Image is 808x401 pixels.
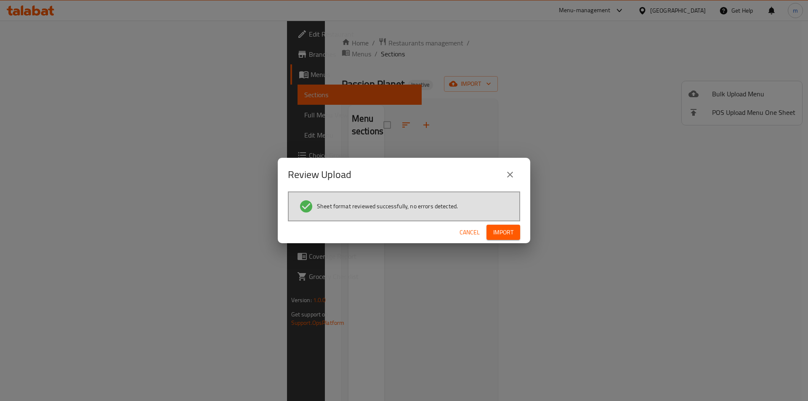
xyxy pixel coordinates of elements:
[288,168,351,181] h2: Review Upload
[460,227,480,238] span: Cancel
[317,202,458,210] span: Sheet format reviewed successfully, no errors detected.
[486,225,520,240] button: Import
[500,165,520,185] button: close
[493,227,513,238] span: Import
[456,225,483,240] button: Cancel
